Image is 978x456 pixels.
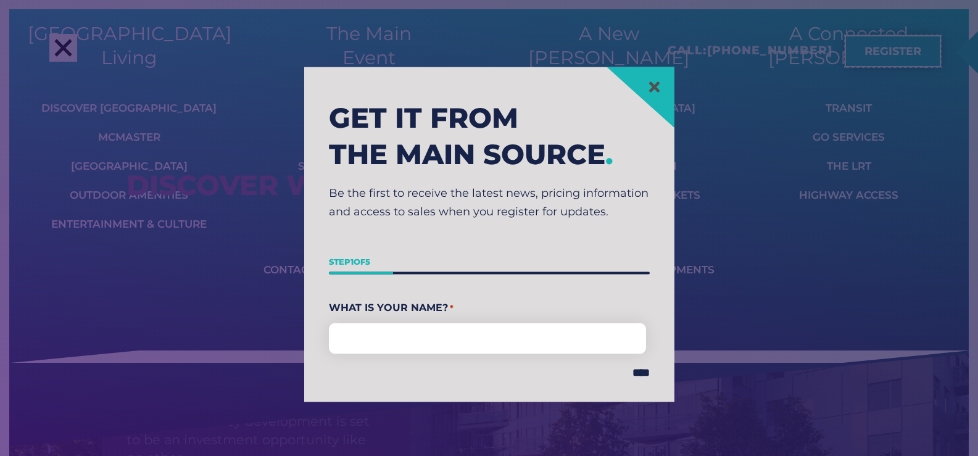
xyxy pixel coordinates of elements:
[365,257,370,267] span: 5
[350,257,354,267] span: 1
[329,254,650,272] p: Step of
[329,101,650,173] h2: Get it from the main source
[605,137,613,171] span: .
[329,299,650,318] legend: What Is Your Name?
[329,185,650,222] p: Be the first to receive the latest news, pricing information and access to sales when you registe...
